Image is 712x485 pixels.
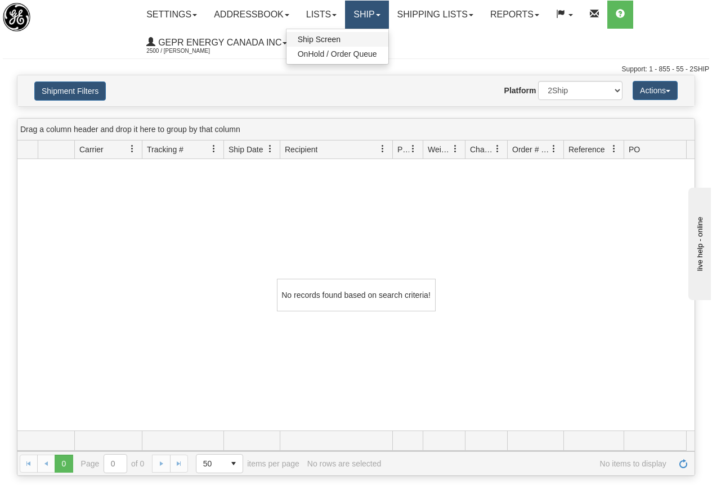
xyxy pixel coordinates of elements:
[298,1,345,29] a: Lists
[544,139,563,158] a: Order # / Ship Request # filter column settings
[17,119,695,140] div: grid grouping header
[307,459,382,468] div: No rows are selected
[204,139,223,158] a: Tracking # filter column settings
[196,454,243,473] span: Page sizes drop down
[155,38,281,47] span: GEPR Energy Canada Inc
[138,29,295,57] a: GEPR Energy Canada Inc 2500 / [PERSON_NAME]
[285,144,317,155] span: Recipient
[568,144,605,155] span: Reference
[286,47,388,61] a: OnHold / Order Queue
[205,1,298,29] a: Addressbook
[225,455,243,473] span: select
[686,185,711,300] iframe: chat widget
[674,455,692,473] a: Refresh
[298,49,377,58] span: OnHold / Order Queue
[38,140,74,159] th: Press ctrl + space to group
[147,144,183,155] span: Tracking #
[507,140,563,159] th: Press ctrl + space to group
[203,458,218,469] span: 50
[624,140,698,159] th: Press ctrl + space to group
[81,454,145,473] span: Page of 0
[563,140,624,159] th: Press ctrl + space to group
[196,454,299,473] span: items per page
[74,140,142,159] th: Press ctrl + space to group
[277,279,436,311] div: No records found based on search criteria!
[34,81,106,101] button: Shipment Filters
[146,46,231,57] span: 2500 / [PERSON_NAME]
[404,139,423,158] a: Packages filter column settings
[345,1,388,29] a: Ship
[298,35,341,44] span: Ship Screen
[229,144,263,155] span: Ship Date
[373,139,392,158] a: Recipient filter column settings
[3,3,30,31] img: logo2500.jpg
[286,32,388,47] a: Ship Screen
[512,144,550,155] span: Order # / Ship Request #
[8,10,104,18] div: live help - online
[389,1,482,29] a: Shipping lists
[446,139,465,158] a: Weight filter column settings
[428,144,451,155] span: Weight
[79,144,104,155] span: Carrier
[142,140,223,159] th: Press ctrl + space to group
[488,139,507,158] a: Charge filter column settings
[392,140,423,159] th: Press ctrl + space to group
[138,1,205,29] a: Settings
[629,144,640,155] span: PO
[3,65,709,74] div: Support: 1 - 855 - 55 - 2SHIP
[280,140,392,159] th: Press ctrl + space to group
[482,1,548,29] a: Reports
[470,144,494,155] span: Charge
[465,140,507,159] th: Press ctrl + space to group
[123,139,142,158] a: Carrier filter column settings
[633,81,678,100] button: Actions
[389,459,666,468] span: No items to display
[504,85,536,96] label: Platform
[55,455,73,473] span: Page 0
[604,139,624,158] a: Reference filter column settings
[679,139,698,158] a: PO filter column settings
[423,140,465,159] th: Press ctrl + space to group
[223,140,280,159] th: Press ctrl + space to group
[397,144,409,155] span: Packages
[261,139,280,158] a: Ship Date filter column settings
